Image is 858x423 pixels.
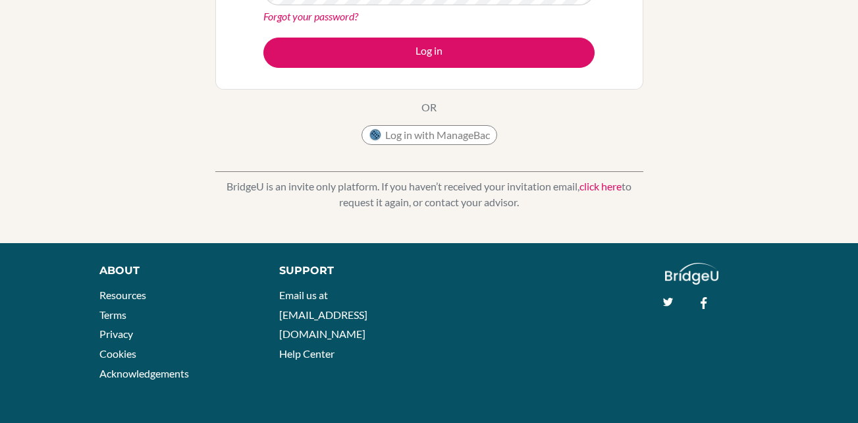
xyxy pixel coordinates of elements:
div: Support [279,263,416,279]
div: About [99,263,250,279]
p: OR [421,99,437,115]
a: Cookies [99,347,136,360]
a: Resources [99,289,146,301]
p: BridgeU is an invite only platform. If you haven’t received your invitation email, to request it ... [215,179,643,210]
a: Terms [99,308,126,321]
img: logo_white@2x-f4f0deed5e89b7ecb1c2cc34c3e3d731f90f0f143d5ea2071677605dd97b5244.png [665,263,718,285]
a: Email us at [EMAIL_ADDRESS][DOMAIN_NAME] [279,289,367,340]
button: Log in with ManageBac [362,125,497,145]
a: click here [579,180,622,192]
button: Log in [263,38,595,68]
a: Forgot your password? [263,10,358,22]
a: Help Center [279,347,335,360]
a: Privacy [99,327,133,340]
a: Acknowledgements [99,367,189,380]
